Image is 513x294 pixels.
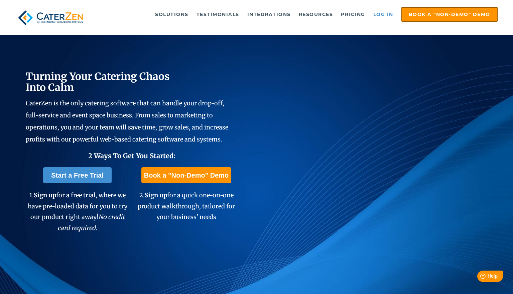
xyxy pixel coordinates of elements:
[193,8,243,21] a: Testimonials
[43,167,112,183] a: Start a Free Trial
[138,191,235,221] span: 2. for a quick one-on-one product walkthrough, tailored for your business' needs
[370,8,397,21] a: Log in
[141,167,231,183] a: Book a "Non-Demo" Demo
[28,191,127,231] span: 1. for a free trial, where we have pre-loaded data for you to try our product right away!
[152,8,192,21] a: Solutions
[26,70,170,94] span: Turning Your Catering Chaos Into Calm
[98,7,498,22] div: Navigation Menu
[26,99,228,143] span: CaterZen is the only catering software that can handle your drop-off, full-service and event spac...
[34,191,56,199] span: Sign up
[454,268,506,287] iframe: Help widget launcher
[57,213,125,231] em: No credit card required.
[145,191,167,199] span: Sign up
[295,8,337,21] a: Resources
[88,152,175,160] span: 2 Ways To Get You Started:
[338,8,369,21] a: Pricing
[15,7,86,28] img: caterzen
[244,8,294,21] a: Integrations
[401,7,498,22] a: Book a "Non-Demo" Demo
